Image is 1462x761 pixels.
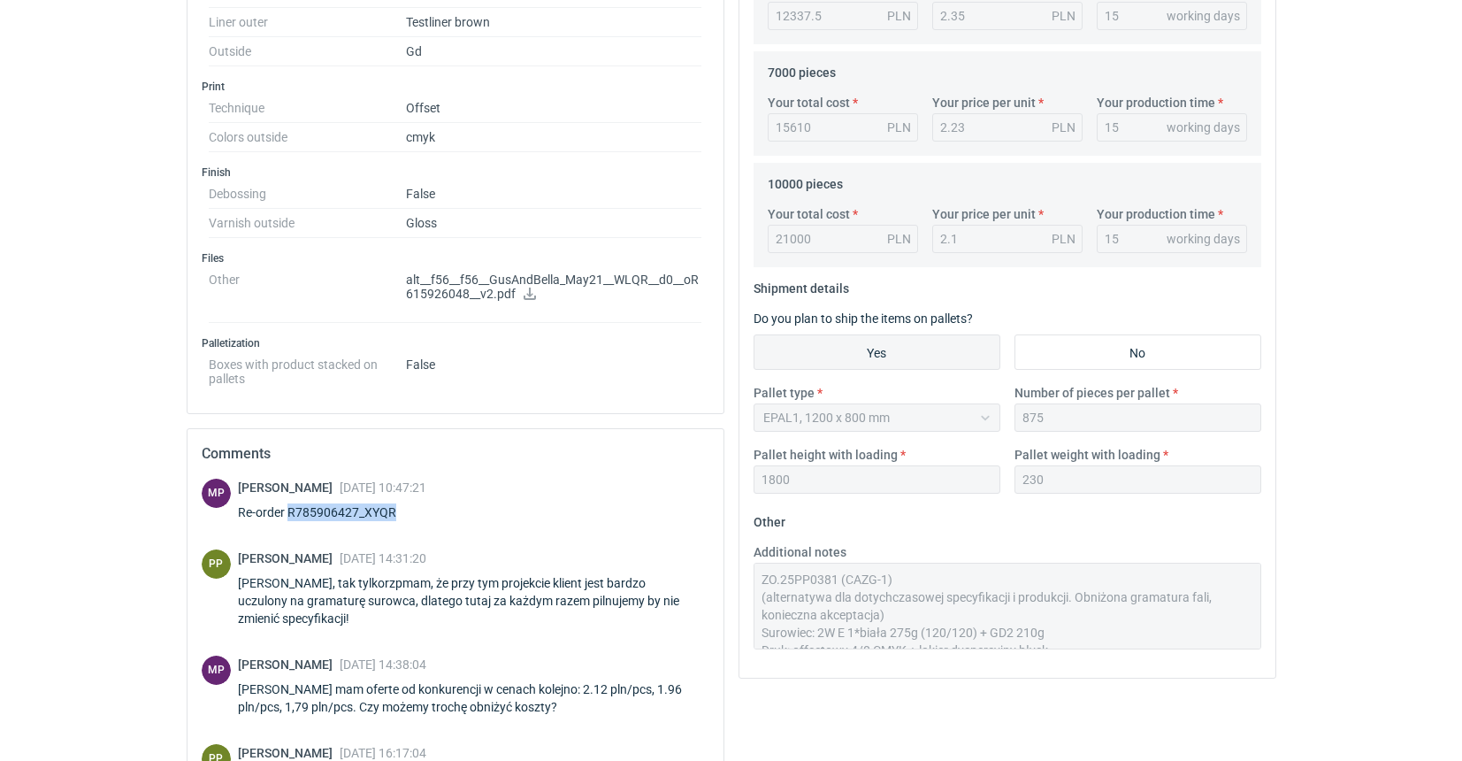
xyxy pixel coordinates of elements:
span: [DATE] 14:38:04 [340,657,426,672]
div: PLN [1052,119,1075,136]
figcaption: MP [202,479,231,508]
div: PLN [887,230,911,248]
dt: Varnish outside [209,209,406,238]
div: Michał Palasek [202,479,231,508]
legend: Other [754,508,785,529]
p: alt__f56__f56__GusAndBella_May21__WLQR__d0__oR615926048__v2.pdf [406,273,702,303]
div: working days [1167,230,1240,248]
figcaption: PP [202,550,231,579]
h2: Comments [202,443,709,465]
dd: cmyk [406,123,702,152]
label: Your production time [1097,205,1215,223]
dd: Testliner brown [406,8,702,37]
span: [PERSON_NAME] [238,480,340,495]
dt: Liner outer [209,8,406,37]
label: Your price per unit [932,205,1036,223]
div: Michał Palasek [202,656,231,685]
span: [DATE] 14:31:20 [340,551,426,565]
span: [DATE] 16:17:04 [340,746,426,760]
dd: Offset [406,94,702,123]
dt: Boxes with product stacked on pallets [209,350,406,386]
label: Additional notes [754,543,846,561]
div: [PERSON_NAME], tak tylkorzpmam, że przy tym projekcie klient jest bardzo uczulony na gramaturę su... [238,574,709,627]
label: Do you plan to ship the items on pallets? [754,311,973,326]
span: [PERSON_NAME] [238,551,340,565]
dd: Gd [406,37,702,66]
label: Number of pieces per pallet [1014,384,1170,402]
dt: Other [209,265,406,323]
label: Pallet height with loading [754,446,898,464]
div: working days [1167,7,1240,25]
label: Your production time [1097,94,1215,111]
label: Your total cost [768,205,850,223]
div: Pawel Puch [202,550,231,579]
div: working days [1167,119,1240,136]
dt: Outside [209,37,406,66]
h3: Print [202,80,709,94]
dt: Debossing [209,180,406,209]
legend: Shipment details [754,274,849,296]
dd: False [406,350,702,386]
label: Pallet type [754,384,815,402]
div: PLN [887,119,911,136]
div: Re-order R785906427_XYQR [238,503,426,521]
span: [PERSON_NAME] [238,657,340,672]
div: PLN [1052,7,1075,25]
div: [PERSON_NAME] mam oferte od konkurencji w cenach kolejno: 2.12 pln/pcs, 1.96 pln/pcs, 1,79 pln/pc... [238,680,709,716]
textarea: ZO.25PP0381 (CAZG-1) (alternatywa dla dotychczasowej specyfikacji i produkcji. Obniżona gramatura... [754,563,1261,650]
label: Your total cost [768,94,850,111]
legend: 7000 pieces [768,58,836,80]
dt: Colors outside [209,123,406,152]
label: Your price per unit [932,94,1036,111]
div: PLN [1052,230,1075,248]
dt: Technique [209,94,406,123]
legend: 10000 pieces [768,170,843,191]
h3: Palletization [202,336,709,350]
h3: Files [202,251,709,265]
label: Pallet weight with loading [1014,446,1160,464]
h3: Finish [202,165,709,180]
dd: Gloss [406,209,702,238]
span: [DATE] 10:47:21 [340,480,426,495]
span: [PERSON_NAME] [238,746,340,760]
dd: False [406,180,702,209]
div: PLN [887,7,911,25]
figcaption: MP [202,656,231,685]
